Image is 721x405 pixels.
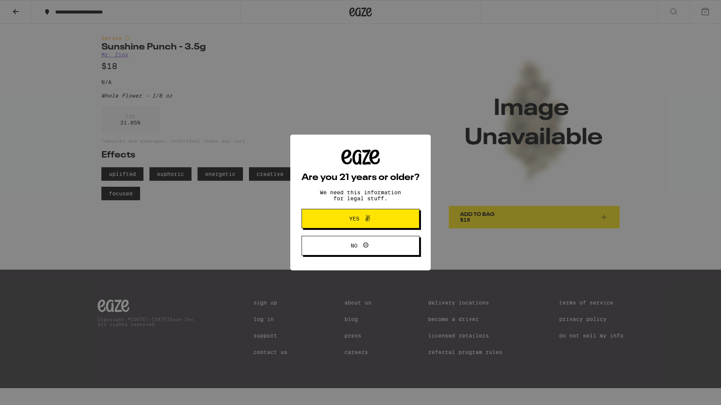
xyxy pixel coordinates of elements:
[351,243,357,248] span: No
[349,216,359,221] span: Yes
[302,209,419,228] button: Yes
[314,189,407,201] p: We need this information for legal stuff.
[302,173,419,182] h2: Are you 21 years or older?
[302,236,419,255] button: No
